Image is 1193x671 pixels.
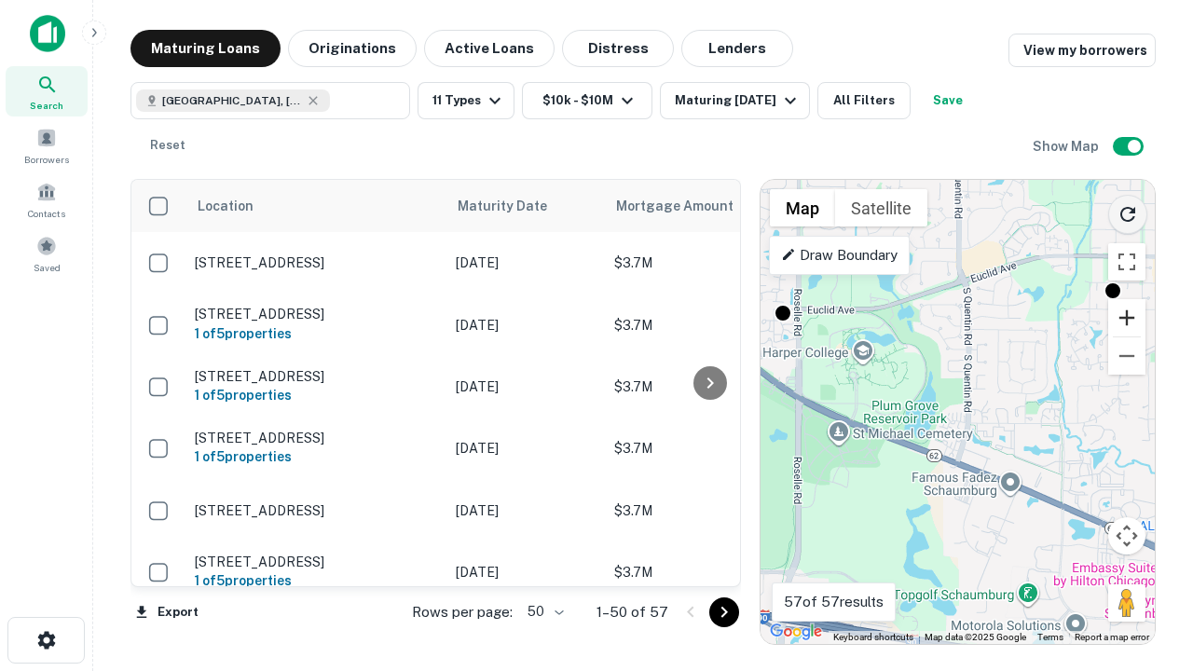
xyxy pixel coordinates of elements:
span: Maturity Date [458,195,571,217]
p: [DATE] [456,253,596,273]
button: 11 Types [418,82,514,119]
div: 50 [520,598,567,625]
p: $3.7M [614,438,801,459]
button: All Filters [817,82,911,119]
img: Google [765,620,827,644]
p: [STREET_ADDRESS] [195,368,437,385]
p: $3.7M [614,315,801,335]
p: [STREET_ADDRESS] [195,306,437,322]
h6: 1 of 5 properties [195,323,437,344]
div: Maturing [DATE] [675,89,802,112]
a: Contacts [6,174,88,225]
th: Mortgage Amount [605,180,810,232]
button: Zoom in [1108,299,1145,336]
button: Zoom out [1108,337,1145,375]
a: Borrowers [6,120,88,171]
p: $3.7M [614,562,801,582]
h6: 1 of 5 properties [195,385,437,405]
span: Location [197,195,254,217]
button: Lenders [681,30,793,67]
button: Drag Pegman onto the map to open Street View [1108,584,1145,622]
button: $10k - $10M [522,82,652,119]
p: [DATE] [456,438,596,459]
span: [GEOGRAPHIC_DATA], [GEOGRAPHIC_DATA] [162,92,302,109]
p: $3.7M [614,500,801,521]
button: Distress [562,30,674,67]
span: Mortgage Amount [616,195,758,217]
a: Search [6,66,88,116]
p: [STREET_ADDRESS] [195,554,437,570]
h6: 1 of 5 properties [195,446,437,467]
span: Borrowers [24,152,69,167]
button: Reset [138,127,198,164]
p: $3.7M [614,377,801,397]
span: Map data ©2025 Google [925,632,1026,642]
a: Saved [6,228,88,279]
p: Rows per page: [412,601,513,623]
th: Location [185,180,446,232]
p: [DATE] [456,562,596,582]
button: Originations [288,30,417,67]
p: [DATE] [456,377,596,397]
span: Contacts [28,206,65,221]
button: Keyboard shortcuts [833,631,913,644]
p: 57 of 57 results [784,591,884,613]
button: Maturing Loans [130,30,281,67]
button: Show satellite imagery [835,189,927,226]
a: Terms (opens in new tab) [1037,632,1063,642]
button: Toggle fullscreen view [1108,243,1145,281]
a: View my borrowers [1008,34,1156,67]
button: Export [130,598,203,626]
h6: Show Map [1033,136,1102,157]
p: 1–50 of 57 [596,601,668,623]
span: Saved [34,260,61,275]
img: capitalize-icon.png [30,15,65,52]
th: Maturity Date [446,180,605,232]
a: Report a map error [1075,632,1149,642]
button: Show street map [770,189,835,226]
p: [DATE] [456,500,596,521]
button: Reload search area [1108,195,1147,234]
p: Draw Boundary [781,244,898,267]
p: [STREET_ADDRESS] [195,254,437,271]
iframe: Chat Widget [1100,462,1193,552]
a: Open this area in Google Maps (opens a new window) [765,620,827,644]
p: [STREET_ADDRESS] [195,502,437,519]
button: Save your search to get updates of matches that match your search criteria. [918,82,978,119]
button: Go to next page [709,597,739,627]
p: $3.7M [614,253,801,273]
p: [STREET_ADDRESS] [195,430,437,446]
h6: 1 of 5 properties [195,570,437,591]
p: [DATE] [456,315,596,335]
button: Maturing [DATE] [660,82,810,119]
div: 0 0 [761,180,1155,644]
span: Search [30,98,63,113]
button: Active Loans [424,30,555,67]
